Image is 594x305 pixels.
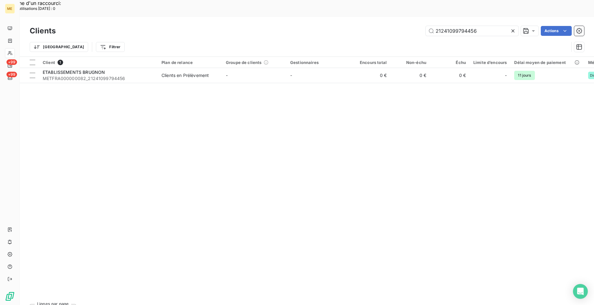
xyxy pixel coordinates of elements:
[226,73,228,78] span: -
[290,60,347,65] div: Gestionnaires
[226,60,262,65] span: Groupe de clients
[30,25,56,36] h3: Clients
[6,59,17,65] span: +99
[5,61,15,70] a: +99
[514,71,535,80] span: 11 jours
[5,73,15,83] a: +99
[5,291,15,301] img: Logo LeanPay
[6,72,17,77] span: +99
[351,68,390,83] td: 0 €
[514,60,580,65] div: Délai moyen de paiement
[573,284,588,299] div: Open Intercom Messenger
[161,72,209,78] div: Clients en Prélèvement
[426,26,519,36] input: Rechercher
[43,75,154,82] span: METFRA000000082_21241099794456
[30,42,88,52] button: [GEOGRAPHIC_DATA]
[394,60,426,65] div: Non-échu
[43,70,105,75] span: ETABLISSEMENTS BRUGNON
[434,60,466,65] div: Échu
[390,68,430,83] td: 0 €
[290,73,292,78] span: -
[161,60,218,65] div: Plan de relance
[541,26,572,36] button: Actions
[505,72,507,78] span: -
[58,60,63,65] span: 1
[96,42,124,52] button: Filtrer
[355,60,387,65] div: Encours total
[43,60,55,65] span: Client
[430,68,470,83] td: 0 €
[473,60,507,65] div: Limite d’encours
